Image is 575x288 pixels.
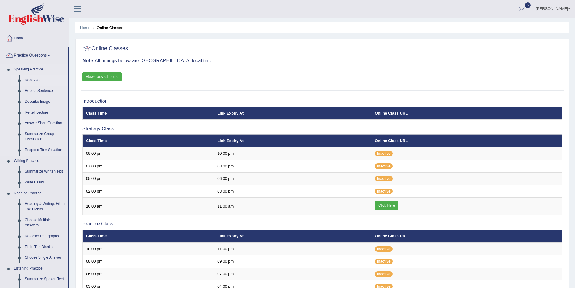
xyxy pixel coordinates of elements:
[22,252,68,263] a: Choose Single Answer
[22,86,68,96] a: Repeat Sentence
[214,255,372,268] td: 09:00 pm
[372,107,562,120] th: Online Class URL
[214,147,372,160] td: 10:00 pm
[83,134,214,147] th: Class Time
[11,188,68,199] a: Reading Practice
[375,151,393,156] span: Inactive
[375,176,393,181] span: Inactive
[80,25,91,30] a: Home
[83,198,214,215] td: 10:00 am
[375,259,393,264] span: Inactive
[82,44,128,53] h2: Online Classes
[22,107,68,118] a: Re-tell Lecture
[22,199,68,215] a: Reading & Writing: Fill In The Blanks
[83,147,214,160] td: 09:00 pm
[372,134,562,147] th: Online Class URL
[11,263,68,274] a: Listening Practice
[22,145,68,156] a: Respond To A Situation
[22,231,68,242] a: Re-order Paragraphs
[82,221,562,227] h3: Practice Class
[0,30,69,45] a: Home
[82,58,95,63] b: Note:
[372,230,562,243] th: Online Class URL
[83,107,214,120] th: Class Time
[525,2,531,8] span: 5
[214,134,372,147] th: Link Expiry At
[214,243,372,255] td: 11:00 pm
[22,215,68,231] a: Choose Multiple Answers
[214,198,372,215] td: 11:00 am
[0,47,68,62] a: Practice Questions
[22,177,68,188] a: Write Essay
[83,160,214,173] td: 07:00 pm
[83,230,214,243] th: Class Time
[214,160,372,173] td: 08:00 pm
[82,126,562,131] h3: Strategy Class
[375,189,393,194] span: Inactive
[22,129,68,145] a: Summarize Group Discussion
[11,156,68,167] a: Writing Practice
[11,64,68,75] a: Speaking Practice
[83,243,214,255] td: 10:00 pm
[214,268,372,280] td: 07:00 pm
[375,271,393,277] span: Inactive
[214,173,372,185] td: 06:00 pm
[83,268,214,280] td: 06:00 pm
[214,107,372,120] th: Link Expiry At
[214,185,372,198] td: 03:00 pm
[375,246,393,252] span: Inactive
[214,230,372,243] th: Link Expiry At
[375,163,393,169] span: Inactive
[22,75,68,86] a: Read Aloud
[22,274,68,285] a: Summarize Spoken Text
[22,118,68,129] a: Answer Short Question
[82,58,562,63] h3: All timings below are [GEOGRAPHIC_DATA] local time
[83,173,214,185] td: 05:00 pm
[22,96,68,107] a: Describe Image
[82,99,562,104] h3: Introduction
[83,255,214,268] td: 08:00 pm
[83,185,214,198] td: 02:00 pm
[91,25,123,31] li: Online Classes
[22,242,68,253] a: Fill In The Blanks
[82,72,122,81] a: View class schedule
[375,201,398,210] a: Click Here
[22,166,68,177] a: Summarize Written Text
